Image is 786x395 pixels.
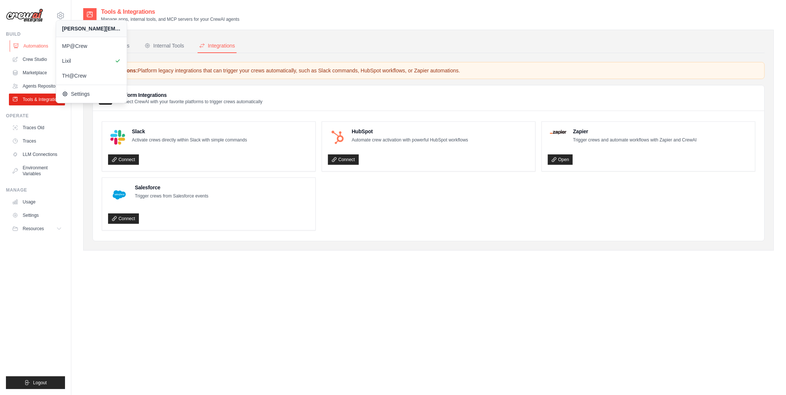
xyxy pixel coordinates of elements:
[9,53,65,65] a: Crew Studio
[62,25,121,32] div: [PERSON_NAME][EMAIL_ADDRESS][DOMAIN_NAME]
[117,91,263,99] h3: Platform Integrations
[548,154,573,165] a: Open
[573,128,697,135] h4: Zapier
[132,128,247,135] h4: Slack
[550,130,566,134] img: Zapier Logo
[101,7,240,16] h2: Tools & Integrations
[6,187,65,193] div: Manage
[9,80,65,92] a: Agents Repository
[97,67,760,74] p: Platform legacy integrations that can trigger your crews automatically, such as Slack commands, H...
[199,42,235,49] div: Integrations
[110,130,125,145] img: Slack Logo
[6,113,65,119] div: Operate
[9,223,65,235] button: Resources
[9,162,65,180] a: Environment Variables
[56,39,127,53] a: MP@Crew
[328,154,359,165] a: Connect
[9,122,65,134] a: Traces Old
[6,9,43,23] img: Logo
[144,42,184,49] div: Internal Tools
[573,137,697,144] p: Trigger crews and automate workflows with Zapier and CrewAI
[23,226,44,232] span: Resources
[108,213,139,224] a: Connect
[62,57,121,65] span: Lixil
[56,53,127,68] a: Lixil
[62,90,121,98] span: Settings
[135,184,208,191] h4: Salesforce
[330,130,345,145] img: HubSpot Logo
[6,376,65,389] button: Logout
[6,31,65,37] div: Build
[132,137,247,144] p: Activate crews directly within Slack with simple commands
[110,186,128,204] img: Salesforce Logo
[9,209,65,221] a: Settings
[9,135,65,147] a: Traces
[198,39,237,53] button: Integrations
[33,380,47,386] span: Logout
[135,193,208,200] p: Trigger crews from Salesforce events
[9,94,65,105] a: Tools & Integrations
[352,137,468,144] p: Automate crew activation with powerful HubSpot workflows
[108,154,139,165] a: Connect
[117,99,263,105] p: Connect CrewAI with your favorite platforms to trigger crews automatically
[9,67,65,79] a: Marketplace
[352,128,468,135] h4: HubSpot
[56,68,127,83] a: TH@Crew
[10,40,66,52] a: Automations
[143,39,186,53] button: Internal Tools
[101,16,240,22] p: Manage apps, internal tools, and MCP servers for your CrewAI agents
[9,196,65,208] a: Usage
[56,86,127,101] a: Settings
[62,42,121,50] span: MP@Crew
[9,148,65,160] a: LLM Connections
[62,72,121,79] span: TH@Crew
